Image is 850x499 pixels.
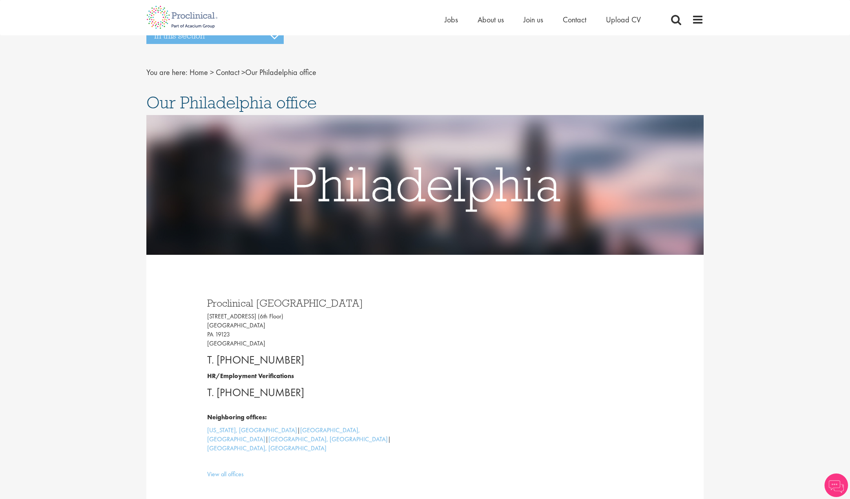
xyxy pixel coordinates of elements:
a: About us [478,15,504,25]
span: Our Philadelphia office [190,67,316,77]
p: T. [PHONE_NUMBER] [207,352,419,368]
h3: In this section [146,27,284,44]
a: Upload CV [606,15,641,25]
a: [US_STATE], [GEOGRAPHIC_DATA] [207,426,297,434]
span: > [241,67,245,77]
p: T. [PHONE_NUMBER] [207,385,419,400]
span: > [210,67,214,77]
h3: Proclinical [GEOGRAPHIC_DATA] [207,298,419,308]
a: breadcrumb link to Contact [216,67,239,77]
span: Our Philadelphia office [146,92,317,113]
a: Contact [563,15,586,25]
a: breadcrumb link to Home [190,67,208,77]
p: [STREET_ADDRESS] (6th Floor) [GEOGRAPHIC_DATA] PA 19123 [GEOGRAPHIC_DATA] [207,312,419,348]
p: | | | [207,426,419,453]
a: Join us [523,15,543,25]
span: You are here: [146,67,188,77]
a: Jobs [445,15,458,25]
a: View all offices [207,470,244,478]
a: [GEOGRAPHIC_DATA], [GEOGRAPHIC_DATA] [207,444,327,452]
a: [GEOGRAPHIC_DATA], [GEOGRAPHIC_DATA] [268,435,388,443]
a: [GEOGRAPHIC_DATA], [GEOGRAPHIC_DATA] [207,426,360,443]
img: Chatbot [824,473,848,497]
b: Neighboring offices: [207,413,267,421]
b: HR/Employment Verifications [207,372,294,380]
